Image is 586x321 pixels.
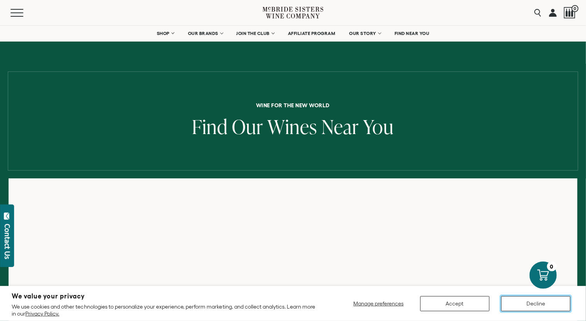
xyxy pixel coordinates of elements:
[12,303,321,317] p: We use cookies and other technologies to personalize your experience, perform marketing, and coll...
[395,31,430,36] span: FIND NEAR YOU
[353,300,404,307] span: Manage preferences
[501,296,570,311] button: Decline
[322,113,359,140] span: Near
[389,26,435,41] a: FIND NEAR YOU
[288,31,335,36] span: AFFILIATE PROGRAM
[237,31,270,36] span: JOIN THE CLUB
[363,113,394,140] span: You
[232,113,263,140] span: Our
[11,9,39,17] button: Mobile Menu Trigger
[420,296,490,311] button: Accept
[572,5,579,12] span: 0
[232,26,279,41] a: JOIN THE CLUB
[349,296,409,311] button: Manage preferences
[268,113,318,140] span: Wines
[25,311,59,317] a: Privacy Policy.
[349,31,377,36] span: OUR STORY
[152,26,179,41] a: SHOP
[344,26,386,41] a: OUR STORY
[188,31,218,36] span: OUR BRANDS
[283,26,340,41] a: AFFILIATE PROGRAM
[12,293,321,300] h2: We value your privacy
[4,224,11,259] div: Contact Us
[547,262,557,271] div: 0
[157,31,170,36] span: SHOP
[192,113,228,140] span: Find
[183,26,228,41] a: OUR BRANDS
